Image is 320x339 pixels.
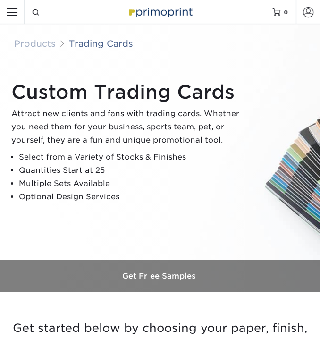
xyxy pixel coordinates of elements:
[19,177,247,190] li: Multiple Sets Available
[69,38,133,49] a: Trading Cards
[19,190,247,203] li: Optional Design Services
[19,151,247,164] li: Select from a Variety of Stocks & Finishes
[14,38,56,49] a: Products
[11,107,247,147] p: Attract new clients and fans with trading cards. Whether you need them for your business, sports ...
[11,81,247,103] h1: Custom Trading Cards
[126,4,194,19] img: Primoprint
[284,8,288,15] span: 0
[19,164,247,177] li: Quantities Start at 25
